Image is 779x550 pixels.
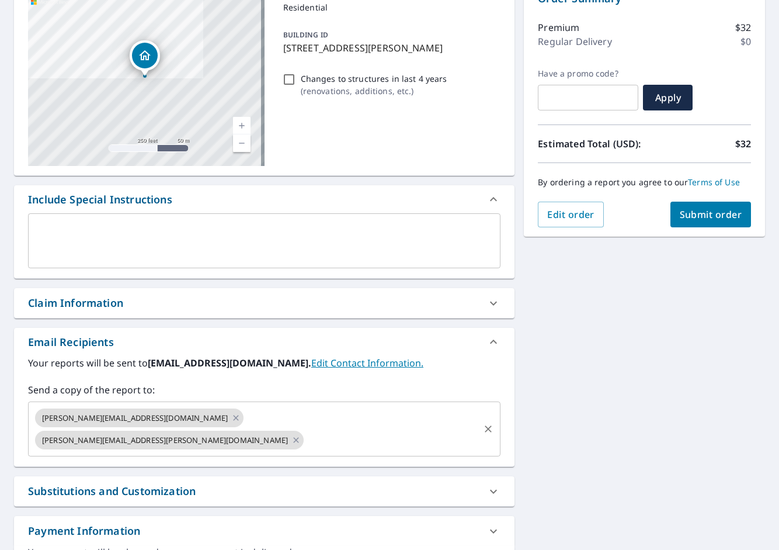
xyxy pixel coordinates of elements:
button: Submit order [670,202,752,227]
p: $0 [740,34,751,49]
div: Claim Information [28,295,123,311]
div: Payment Information [28,523,140,539]
div: Include Special Instructions [14,185,514,213]
div: Substitutions and Customization [14,476,514,506]
p: ( renovations, additions, etc. ) [301,85,447,97]
div: [PERSON_NAME][EMAIL_ADDRESS][PERSON_NAME][DOMAIN_NAME] [35,431,304,449]
label: Your reports will be sent to [28,356,500,370]
p: $32 [735,20,751,34]
span: Apply [652,91,683,104]
a: Current Level 17, Zoom In [233,117,251,134]
p: Changes to structures in last 4 years [301,72,447,85]
button: Edit order [538,202,604,227]
a: Current Level 17, Zoom Out [233,134,251,152]
a: EditContactInfo [311,357,423,369]
div: Payment Information [14,516,514,546]
p: Estimated Total (USD): [538,137,644,151]
p: BUILDING ID [283,30,328,40]
b: [EMAIL_ADDRESS][DOMAIN_NAME]. [148,357,311,369]
div: Claim Information [14,288,514,318]
div: [PERSON_NAME][EMAIL_ADDRESS][DOMAIN_NAME] [35,409,244,427]
div: Include Special Instructions [28,192,172,207]
label: Send a copy of the report to: [28,383,500,397]
span: Edit order [547,208,594,221]
label: Have a promo code? [538,68,638,79]
p: [STREET_ADDRESS][PERSON_NAME] [283,41,496,55]
p: Residential [283,1,496,13]
span: Submit order [680,208,742,221]
button: Clear [480,421,496,437]
p: $32 [735,137,751,151]
button: Apply [643,85,693,110]
p: Regular Delivery [538,34,611,49]
p: By ordering a report you agree to our [538,177,751,188]
a: Terms of Use [688,177,740,188]
p: Premium [538,20,579,34]
span: [PERSON_NAME][EMAIL_ADDRESS][DOMAIN_NAME] [35,413,235,424]
div: Email Recipients [14,328,514,356]
div: Email Recipients [28,334,114,350]
div: Dropped pin, building 1, Residential property, 17 Yellowstone Ct Saint Peters, MO 63376 [130,40,160,77]
span: [PERSON_NAME][EMAIL_ADDRESS][PERSON_NAME][DOMAIN_NAME] [35,435,295,446]
div: Substitutions and Customization [28,483,196,499]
